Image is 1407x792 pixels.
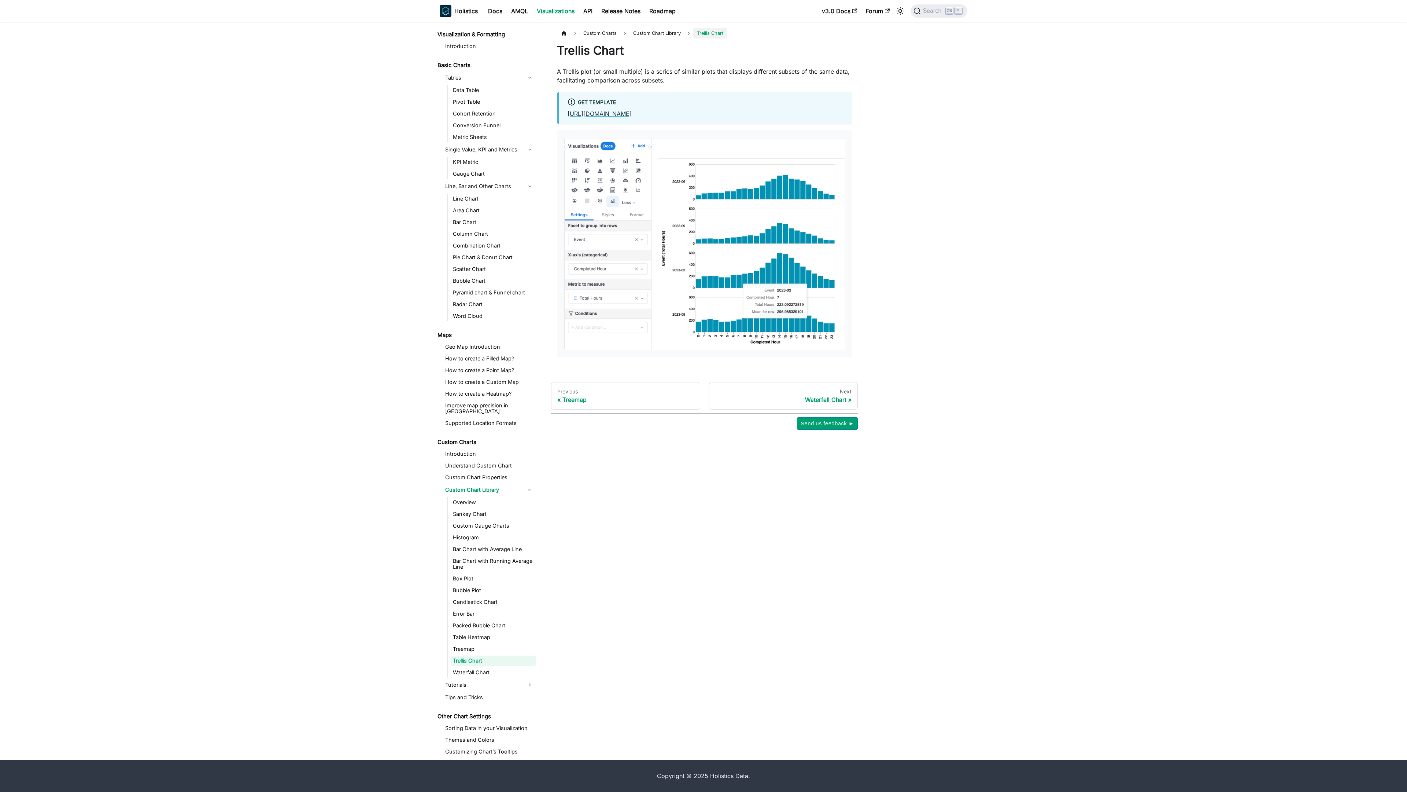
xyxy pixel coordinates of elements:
[507,5,532,17] a: AMQL
[443,41,536,51] a: Introduction
[443,472,536,483] a: Custom Chart Properties
[557,28,571,38] a: Home page
[435,60,536,70] a: Basic Charts
[451,644,536,654] a: Treemap
[451,597,536,607] a: Candlestick Chart
[443,679,536,691] a: Tutorials
[470,771,937,780] div: Copyright © 2025 Holistics Data.
[693,28,727,38] span: Trellis Chart
[861,5,894,17] a: Forum
[435,29,536,40] a: Visualization & Formatting
[443,353,536,364] a: How to create a Filled Map?
[454,7,478,15] b: Holistics
[451,264,536,274] a: Scatter Chart
[440,5,451,17] img: Holistics
[443,449,536,459] a: Introduction
[443,144,536,155] a: Single Value, KPI and Metrics
[801,419,854,428] span: Send us feedback ►
[443,180,536,192] a: Line, Bar and Other Charts
[709,382,858,410] a: NextWaterfall Chart
[955,7,962,14] kbd: K
[451,532,536,543] a: Histogram
[551,382,700,410] a: PreviousTreemap
[557,28,852,38] nav: Breadcrumbs
[443,389,536,399] a: How to create a Heatmap?
[451,299,536,309] a: Radar Chart
[443,377,536,387] a: How to create a Custom Map
[443,400,536,417] a: Improve map precision in [GEOGRAPHIC_DATA]
[451,497,536,507] a: Overview
[551,382,858,410] nav: Docs pages
[568,110,632,117] a: [URL][DOMAIN_NAME]
[451,509,536,519] a: Sankey Chart
[451,620,536,631] a: Packed Bubble Chart
[451,521,536,531] a: Custom Gauge Charts
[451,311,536,321] a: Word Cloud
[484,5,507,17] a: Docs
[443,723,536,733] a: Sorting Data in your Visualization
[451,544,536,554] a: Bar Chart with Average Line
[440,5,478,17] a: HolisticsHolistics
[443,72,536,84] a: Tables
[557,67,852,85] p: A Trellis plot (or small multiple) is a series of similar plots that displays different subsets o...
[451,109,536,119] a: Cohort Retention
[715,388,852,395] div: Next
[432,22,542,760] nav: Docs sidebar
[443,342,536,352] a: Geo Map Introduction
[435,437,536,447] a: Custom Charts
[451,169,536,179] a: Gauge Chart
[921,8,946,14] span: Search
[532,5,579,17] a: Visualizations
[579,5,597,17] a: API
[451,194,536,204] a: Line Chart
[443,735,536,745] a: Themes and Colors
[451,217,536,227] a: Bar Chart
[435,330,536,340] a: Maps
[451,585,536,595] a: Bubble Plot
[557,388,694,395] div: Previous
[817,5,861,17] a: v3.0 Docs
[451,229,536,239] a: Column Chart
[715,396,852,403] div: Waterfall Chart
[435,711,536,722] a: Other Chart Settings
[451,556,536,572] a: Bar Chart with Running Average Line
[629,28,684,38] a: Custom Chart Library
[443,365,536,375] a: How to create a Point Map?
[451,205,536,216] a: Area Chart
[797,417,858,430] button: Send us feedback ►
[451,276,536,286] a: Bubble Chart
[451,252,536,263] a: Pie Chart & Donut Chart
[451,573,536,584] a: Box Plot
[645,5,680,17] a: Roadmap
[451,241,536,251] a: Combination Chart
[451,632,536,642] a: Table Heatmap
[911,4,967,18] button: Search (Ctrl+K)
[451,157,536,167] a: KPI Metric
[633,30,681,36] span: Custom Chart Library
[451,287,536,298] a: Pyramid chart & Funnel chart
[568,98,843,107] div: Get Template
[597,5,645,17] a: Release Notes
[451,120,536,131] a: Conversion Funnel
[451,656,536,666] a: Trellis Chart
[443,692,536,703] a: Tips and Tricks
[557,396,694,403] div: Treemap
[443,484,522,496] a: Custom Chart Library
[894,5,906,17] button: Switch between dark and light mode (currently light mode)
[443,461,536,471] a: Understand Custom Chart
[451,609,536,619] a: Error Bar
[451,97,536,107] a: Pivot Table
[557,43,852,58] h1: Trellis Chart
[451,667,536,678] a: Waterfall Chart
[443,418,536,428] a: Supported Location Formats
[443,747,536,757] a: Customizing Chart’s Tooltips
[580,28,620,38] span: Custom Charts
[451,85,536,95] a: Data Table
[522,484,536,496] button: Collapse sidebar category 'Custom Chart Library'
[451,132,536,142] a: Metric Sheets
